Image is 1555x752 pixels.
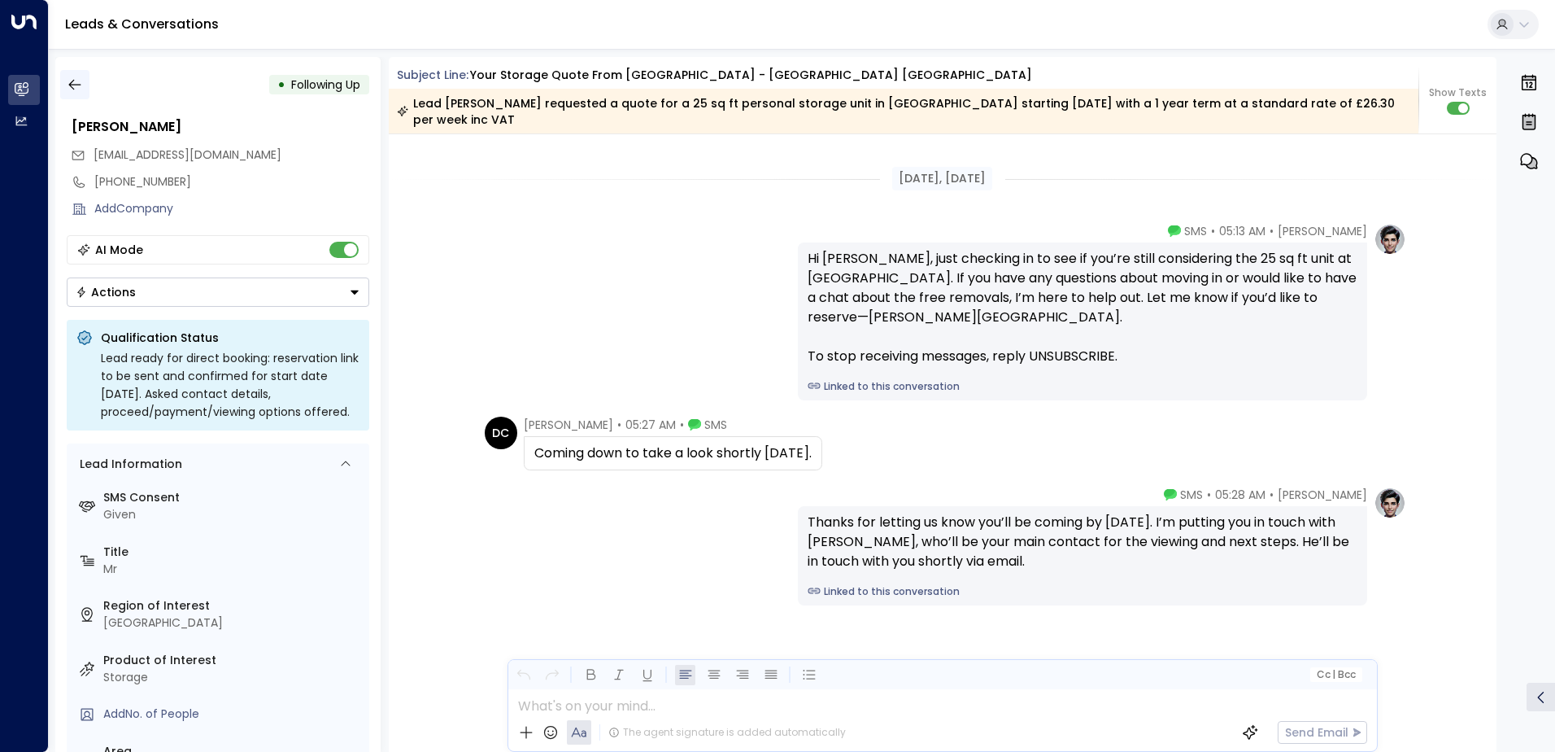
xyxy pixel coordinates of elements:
div: AddCompany [94,200,369,217]
label: Title [103,544,363,561]
span: • [617,417,621,433]
div: Thanks for letting us know you’ll be coming by [DATE]. I’m putting you in touch with [PERSON_NAME... [808,513,1357,571]
span: Subject Line: [397,67,468,83]
div: Given [103,506,363,523]
span: 05:27 AM [625,417,676,433]
img: profile-logo.png [1374,487,1406,519]
span: • [1270,223,1274,239]
div: Lead [PERSON_NAME] requested a quote for a 25 sq ft personal storage unit in [GEOGRAPHIC_DATA] st... [397,95,1409,128]
div: Your storage quote from [GEOGRAPHIC_DATA] - [GEOGRAPHIC_DATA] [GEOGRAPHIC_DATA] [470,67,1032,84]
button: Cc|Bcc [1309,667,1361,683]
div: [GEOGRAPHIC_DATA] [103,614,363,632]
p: Qualification Status [101,330,359,346]
div: [PHONE_NUMBER] [94,173,369,190]
span: | [1332,669,1335,680]
a: Leads & Conversations [65,15,219,33]
div: Storage [103,669,363,686]
div: Actions [76,285,136,299]
span: 05:13 AM [1219,223,1265,239]
div: [PERSON_NAME] [72,117,369,137]
span: SMS [1180,487,1203,503]
span: [PERSON_NAME] [1278,487,1367,503]
div: AddNo. of People [103,706,363,723]
div: The agent signature is added automatically [608,725,846,740]
label: Region of Interest [103,597,363,614]
button: Undo [513,665,534,685]
span: • [1207,487,1211,503]
button: Actions [67,278,369,307]
span: • [680,417,684,433]
div: • [277,70,285,99]
div: Lead ready for direct booking: reservation link to be sent and confirmed for start date [DATE]. A... [101,349,359,421]
span: davecahill2013@gmail.com [94,146,281,164]
div: [DATE], [DATE] [892,167,992,190]
span: SMS [1184,223,1207,239]
div: Mr [103,561,363,578]
span: [PERSON_NAME] [524,417,613,433]
div: Button group with a nested menu [67,278,369,307]
button: Redo [542,665,562,685]
span: [EMAIL_ADDRESS][DOMAIN_NAME] [94,146,281,163]
img: profile-logo.png [1374,223,1406,256]
label: Product of Interest [103,652,363,669]
span: SMS [704,417,727,433]
span: Show Texts [1429,85,1487,100]
div: Hi [PERSON_NAME], just checking in to see if you’re still considering the 25 sq ft unit at [GEOGR... [808,249,1357,366]
span: • [1270,487,1274,503]
span: 05:28 AM [1215,487,1265,503]
div: DC [485,417,517,449]
span: • [1211,223,1215,239]
div: Lead Information [74,456,182,473]
div: AI Mode [95,242,143,258]
label: SMS Consent [103,489,363,506]
span: Following Up [291,77,360,93]
span: Cc Bcc [1316,669,1355,680]
div: Coming down to take a look shortly [DATE]. [534,444,812,463]
a: Linked to this conversation [808,584,1357,599]
span: [PERSON_NAME] [1278,223,1367,239]
a: Linked to this conversation [808,379,1357,394]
